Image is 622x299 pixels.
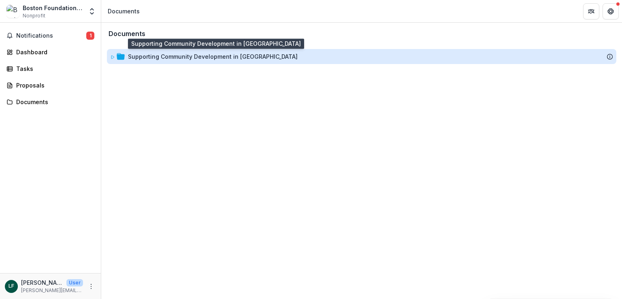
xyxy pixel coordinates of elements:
div: Boston Foundation, Inc. [23,4,83,12]
span: 1 [86,32,94,40]
button: Partners [583,3,599,19]
p: User [66,279,83,286]
div: Proposals [16,81,91,90]
div: Documents [108,7,140,15]
nav: breadcrumb [104,5,143,17]
div: Documents [16,98,91,106]
div: Dashboard [16,48,91,56]
p: [PERSON_NAME] [21,278,63,287]
button: Open entity switcher [86,3,98,19]
a: Dashboard [3,45,98,59]
div: Supporting Community Development in [GEOGRAPHIC_DATA] [128,52,298,61]
a: Tasks [3,62,98,75]
img: Boston Foundation, Inc. [6,5,19,18]
div: Tasks [16,64,91,73]
span: Notifications [16,32,86,39]
h3: Documents [109,30,145,38]
a: Documents [3,95,98,109]
div: Liz Fischelis [9,284,14,289]
a: Proposals [3,79,98,92]
button: Get Help [603,3,619,19]
span: Nonprofit [23,12,45,19]
button: More [86,282,96,291]
div: Supporting Community Development in [GEOGRAPHIC_DATA] [107,49,616,64]
button: Notifications1 [3,29,98,42]
p: [PERSON_NAME][EMAIL_ADDRESS][DOMAIN_NAME] [21,287,83,294]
